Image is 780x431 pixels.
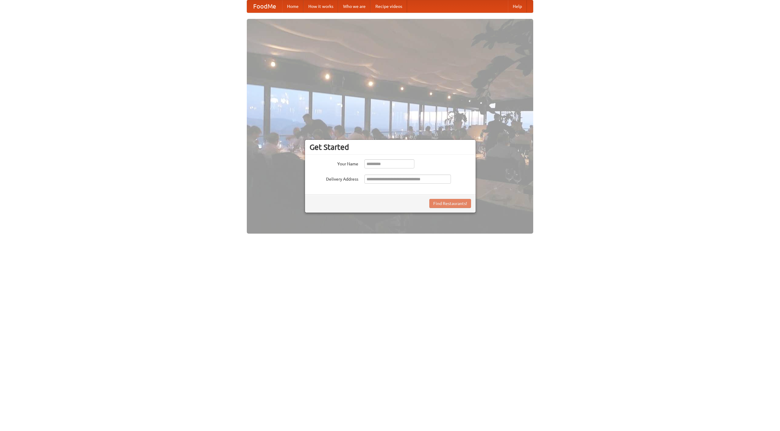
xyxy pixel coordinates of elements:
a: Who we are [338,0,370,12]
a: How it works [303,0,338,12]
a: Recipe videos [370,0,407,12]
a: Home [282,0,303,12]
button: Find Restaurants! [429,199,471,208]
h3: Get Started [310,143,471,152]
a: Help [508,0,527,12]
label: Your Name [310,159,358,167]
a: FoodMe [247,0,282,12]
label: Delivery Address [310,175,358,182]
